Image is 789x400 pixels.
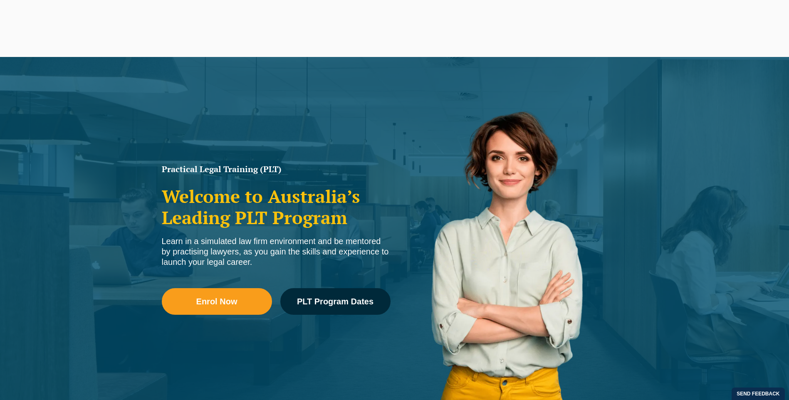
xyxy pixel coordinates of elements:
span: PLT Program Dates [297,297,373,306]
h2: Welcome to Australia’s Leading PLT Program [162,186,391,228]
span: Enrol Now [196,297,237,306]
div: Learn in a simulated law firm environment and be mentored by practising lawyers, as you gain the ... [162,236,391,267]
h1: Practical Legal Training (PLT) [162,165,391,173]
a: Enrol Now [162,288,272,315]
a: PLT Program Dates [280,288,391,315]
